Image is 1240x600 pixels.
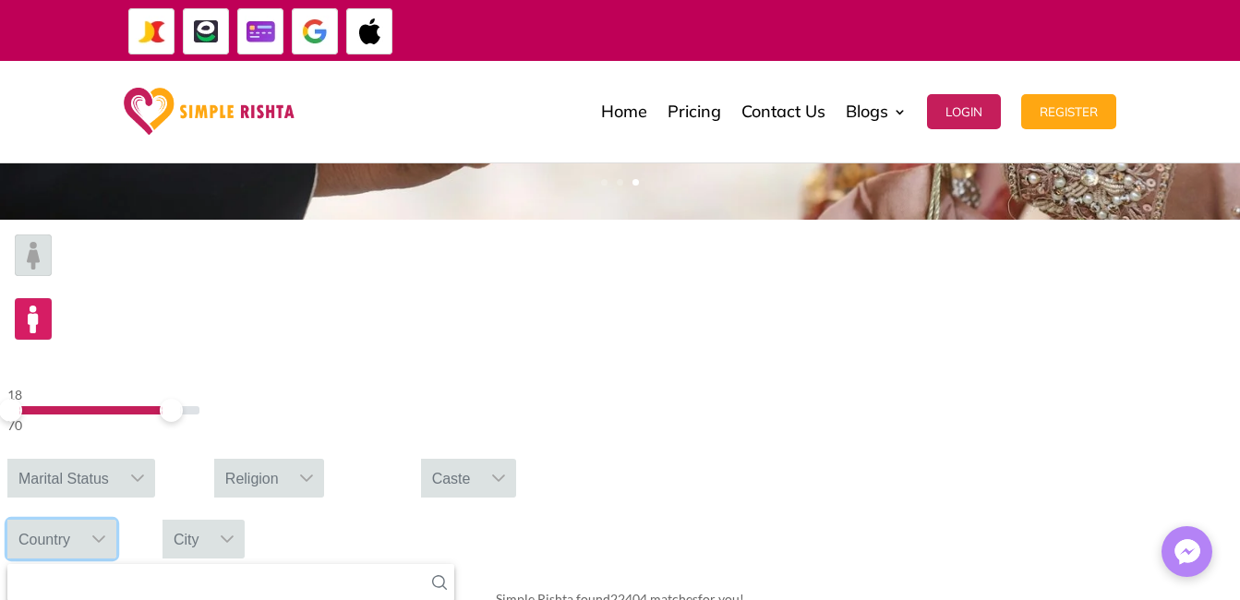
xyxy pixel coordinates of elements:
[927,66,1001,158] a: Login
[927,94,1001,129] button: Login
[7,520,81,558] div: Country
[846,66,907,158] a: Blogs
[7,414,199,437] div: 70
[632,179,639,186] a: 3
[668,66,721,158] a: Pricing
[7,459,120,498] div: Marital Status
[617,179,623,186] a: 2
[7,384,199,406] div: 18
[741,66,825,158] a: Contact Us
[601,66,647,158] a: Home
[421,459,482,498] div: Caste
[1169,534,1206,570] img: Messenger
[163,520,211,558] div: City
[601,179,608,186] a: 1
[214,459,290,498] div: Religion
[1021,66,1116,158] a: Register
[1021,94,1116,129] button: Register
